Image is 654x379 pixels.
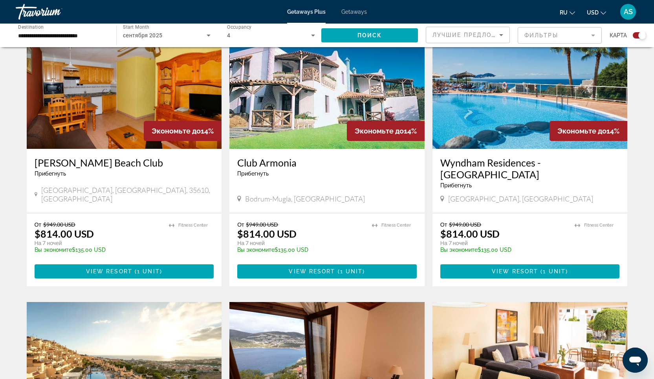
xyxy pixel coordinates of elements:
[246,221,278,228] span: $949.00 USD
[35,170,66,177] span: Прибегнуть
[41,186,214,203] span: [GEOGRAPHIC_DATA], [GEOGRAPHIC_DATA], 35610, [GEOGRAPHIC_DATA]
[440,247,478,253] span: Вы экономите
[35,264,214,278] button: View Resort(1 unit)
[27,23,222,149] img: ii_cat5.jpg
[287,9,326,15] a: Getaways Plus
[587,9,599,16] span: USD
[35,221,41,228] span: От
[538,268,568,275] span: ( )
[449,221,481,228] span: $949.00 USD
[35,228,94,240] p: $814.00 USD
[237,228,297,240] p: $814.00 USD
[432,32,516,38] span: Лучшие предложения
[335,268,365,275] span: ( )
[347,121,425,141] div: 14%
[440,157,620,180] a: Wyndham Residences - [GEOGRAPHIC_DATA]
[35,247,161,253] p: $135.00 USD
[341,9,367,15] a: Getaways
[560,7,575,18] button: Change language
[584,223,614,228] span: Fitness Center
[144,121,222,141] div: 14%
[440,228,500,240] p: $814.00 USD
[123,32,162,38] span: сентября 2025
[178,223,208,228] span: Fitness Center
[229,23,425,149] img: ii_arm1.jpg
[557,127,606,135] span: Экономьте до
[440,182,472,189] span: Прибегнуть
[237,247,275,253] span: Вы экономите
[381,223,411,228] span: Fitness Center
[543,268,566,275] span: 1 unit
[237,157,417,168] a: Club Armonia
[132,268,162,275] span: ( )
[340,268,363,275] span: 1 unit
[227,24,252,30] span: Occupancy
[610,30,627,41] span: карта
[237,240,364,247] p: На 7 ночей
[237,264,417,278] button: View Resort(1 unit)
[448,194,593,203] span: [GEOGRAPHIC_DATA], [GEOGRAPHIC_DATA]
[35,157,214,168] a: [PERSON_NAME] Beach Club
[623,348,648,373] iframe: Schaltfläche zum Öffnen des Messaging-Fensters
[245,194,365,203] span: Bodrum-Mugla, [GEOGRAPHIC_DATA]
[518,27,602,44] button: Filter
[550,121,627,141] div: 14%
[18,24,44,29] span: Destination
[152,127,201,135] span: Экономьте до
[123,24,149,30] span: Start Month
[16,2,94,22] a: Travorium
[237,247,364,253] p: $135.00 USD
[432,30,503,40] mat-select: Sort by
[35,247,72,253] span: Вы экономите
[237,221,244,228] span: От
[432,23,628,149] img: ii_mty1.jpg
[227,32,230,38] span: 4
[237,170,269,177] span: Прибегнуть
[440,240,567,247] p: На 7 ночей
[440,221,447,228] span: От
[321,28,418,42] button: Поиск
[587,7,606,18] button: Change currency
[137,268,160,275] span: 1 unit
[355,127,404,135] span: Экономьте до
[560,9,568,16] span: ru
[357,32,382,38] span: Поиск
[624,8,633,16] span: AS
[43,221,75,228] span: $949.00 USD
[86,268,132,275] span: View Resort
[440,247,567,253] p: $135.00 USD
[492,268,538,275] span: View Resort
[35,240,161,247] p: На 7 ночей
[289,268,335,275] span: View Resort
[618,4,638,20] button: User Menu
[440,264,620,278] button: View Resort(1 unit)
